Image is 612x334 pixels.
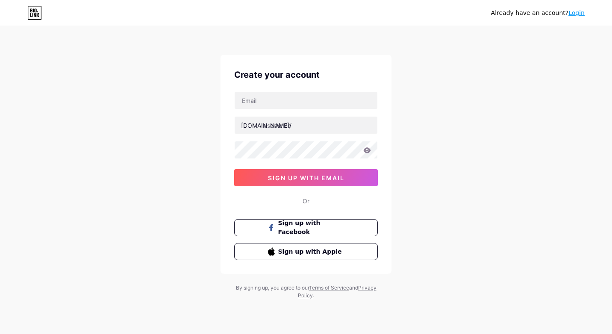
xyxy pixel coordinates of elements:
div: [DOMAIN_NAME]/ [241,121,291,130]
button: Sign up with Facebook [234,219,378,236]
input: Email [235,92,377,109]
div: By signing up, you agree to our and . [233,284,379,299]
div: Or [303,196,309,205]
span: Sign up with Facebook [278,219,344,237]
a: Terms of Service [309,284,349,291]
span: sign up with email [268,174,344,182]
button: sign up with email [234,169,378,186]
input: username [235,117,377,134]
button: Sign up with Apple [234,243,378,260]
div: Already have an account? [491,9,585,18]
span: Sign up with Apple [278,247,344,256]
a: Login [568,9,585,16]
div: Create your account [234,68,378,81]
